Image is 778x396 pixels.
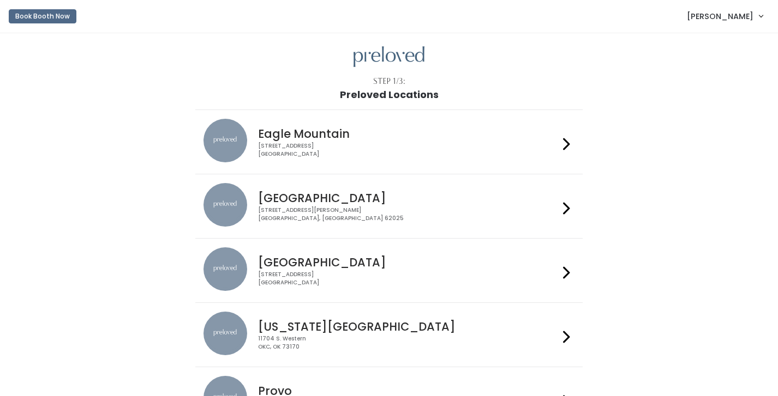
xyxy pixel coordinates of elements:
[676,4,774,28] a: [PERSON_NAME]
[204,312,247,355] img: preloved location
[204,312,574,358] a: preloved location [US_STATE][GEOGRAPHIC_DATA] 11704 S. WesternOKC, OK 73170
[204,183,574,229] a: preloved location [GEOGRAPHIC_DATA] [STREET_ADDRESS][PERSON_NAME][GEOGRAPHIC_DATA], [GEOGRAPHIC_D...
[373,76,405,87] div: Step 1/3:
[340,89,439,100] h1: Preloved Locations
[204,247,247,291] img: preloved location
[204,183,247,227] img: preloved location
[258,206,558,222] div: [STREET_ADDRESS][PERSON_NAME] [GEOGRAPHIC_DATA], [GEOGRAPHIC_DATA] 62025
[258,271,558,287] div: [STREET_ADDRESS] [GEOGRAPHIC_DATA]
[258,142,558,158] div: [STREET_ADDRESS] [GEOGRAPHIC_DATA]
[258,192,558,204] h4: [GEOGRAPHIC_DATA]
[258,335,558,351] div: 11704 S. Western OKC, OK 73170
[9,9,76,23] button: Book Booth Now
[354,46,424,68] img: preloved logo
[9,4,76,28] a: Book Booth Now
[204,247,574,294] a: preloved location [GEOGRAPHIC_DATA] [STREET_ADDRESS][GEOGRAPHIC_DATA]
[258,256,558,269] h4: [GEOGRAPHIC_DATA]
[258,127,558,140] h4: Eagle Mountain
[204,119,247,162] img: preloved location
[687,10,753,22] span: [PERSON_NAME]
[204,119,574,165] a: preloved location Eagle Mountain [STREET_ADDRESS][GEOGRAPHIC_DATA]
[258,320,558,333] h4: [US_STATE][GEOGRAPHIC_DATA]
